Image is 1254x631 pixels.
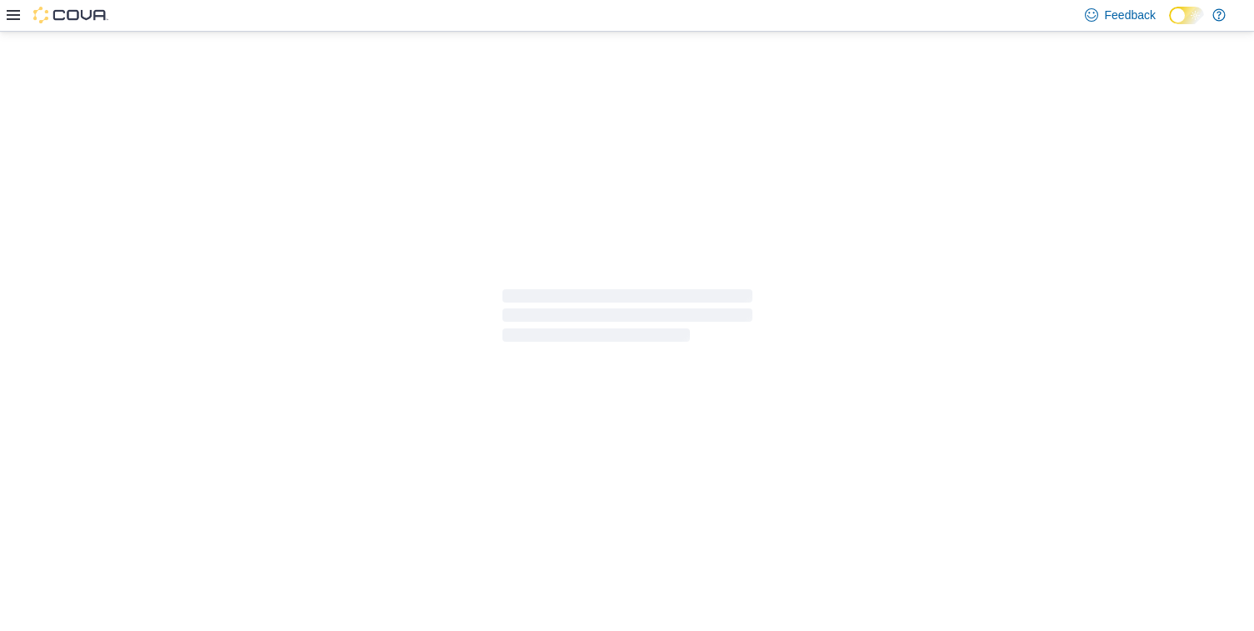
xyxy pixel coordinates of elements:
input: Dark Mode [1169,7,1204,24]
span: Loading [502,293,752,346]
img: Cova [33,7,108,23]
span: Feedback [1105,7,1156,23]
span: Dark Mode [1169,24,1170,25]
